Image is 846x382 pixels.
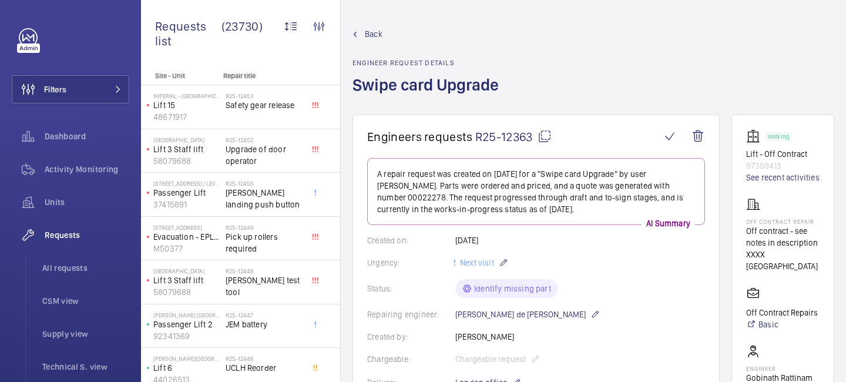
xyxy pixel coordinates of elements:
span: Dashboard [45,130,129,142]
span: Back [365,28,382,40]
h2: Engineer request details [352,59,506,67]
p: 92341369 [153,330,221,342]
p: [STREET_ADDRESS] [153,224,221,231]
h2: R25-12453 [226,92,303,99]
p: Passenger Lift [153,187,221,199]
p: 58079688 [153,155,221,167]
p: Lift 6 [153,362,221,374]
h2: R25-12447 [226,311,303,319]
p: M50377 [153,243,221,254]
span: Upgrade of door operator [226,143,303,167]
p: [STREET_ADDRESS] / leven hotel [153,180,221,187]
img: elevator.svg [746,129,765,143]
span: [PERSON_NAME] test tool [226,274,303,298]
h1: Swipe card Upgrade [352,74,506,115]
p: [PERSON_NAME] de [PERSON_NAME] [455,307,600,321]
p: [GEOGRAPHIC_DATA] [153,267,221,274]
p: Lift 15 [153,99,221,111]
span: [PERSON_NAME] landing push button [226,187,303,210]
span: Next visit [458,258,494,267]
p: Off Contract Repairs [746,307,818,319]
a: Basic [746,319,818,330]
p: [GEOGRAPHIC_DATA] [153,136,221,143]
p: Working [768,135,789,139]
span: All requests [42,262,129,274]
h2: R25-12450 [226,180,303,187]
h2: R25-12448 [226,267,303,274]
p: [PERSON_NAME] [GEOGRAPHIC_DATA] [153,311,221,319]
span: Filters [44,83,66,95]
span: Safety gear release [226,99,303,111]
p: Lift 3 Staff lift [153,143,221,155]
span: Requests [45,229,129,241]
h2: R25-12446 [226,355,303,362]
span: R25-12363 [475,129,552,144]
span: Pick up rollers required [226,231,303,254]
p: AI Summary [642,217,695,229]
p: Off contract - see notes in description [746,225,820,249]
p: Site - Unit [141,72,219,80]
h2: R25-12449 [226,224,303,231]
p: Repair title [223,72,301,80]
a: See recent activities [746,172,820,183]
p: A repair request was created on [DATE] for a "Swipe card Upgrade" by user [PERSON_NAME]. Parts we... [377,168,695,215]
p: Lift 3 Staff lift [153,274,221,286]
p: XXXX [GEOGRAPHIC_DATA] [746,249,820,272]
p: 48671917 [153,111,221,123]
p: Evacuation - EPL Passenger Lift No 1 [153,231,221,243]
p: Imperial - [GEOGRAPHIC_DATA] [153,92,221,99]
p: [PERSON_NAME][GEOGRAPHIC_DATA] [153,355,221,362]
span: JEM battery [226,319,303,330]
span: Requests list [155,19,221,48]
span: Units [45,196,129,208]
button: Filters [12,75,129,103]
p: Off Contract Repair [746,218,820,225]
span: Engineers requests [367,129,473,144]
h2: R25-12452 [226,136,303,143]
span: CSM view [42,295,129,307]
span: UCLH Reorder [226,362,303,374]
p: 97359413 [746,160,820,172]
span: Activity Monitoring [45,163,129,175]
p: 37415891 [153,199,221,210]
p: Engineer [746,365,813,372]
span: Technical S. view [42,361,129,373]
p: Lift - Off Contract [746,148,820,160]
p: 58079688 [153,286,221,298]
span: Supply view [42,328,129,340]
p: Passenger Lift 2 [153,319,221,330]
